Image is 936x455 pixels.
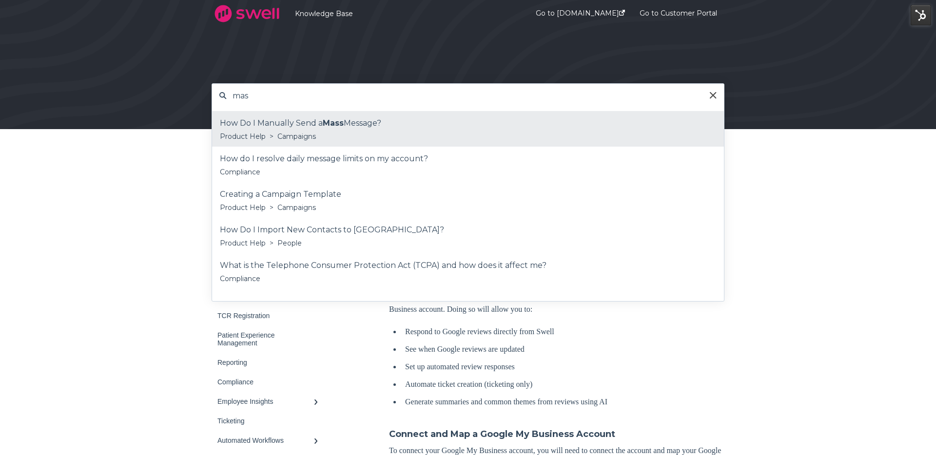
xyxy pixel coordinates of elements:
div: How Do I Import New Contacts to [GEOGRAPHIC_DATA]? [220,223,716,237]
a: Patient Experience Management [212,325,329,353]
img: company logo [212,1,282,26]
div: Creating a Campaign Template [220,187,716,202]
a: Knowledge Base [295,9,507,18]
p: To take advantage of the full power of the Swell platform, we recommend you connect your Google M... [389,290,724,316]
a: Automated Workflows [212,431,329,450]
div: What is the Telephone Consumer Protection Act (TCPA) and how does it affect me? [220,258,716,273]
div: Reporting [217,359,313,366]
li: Respond to Google reviews directly from Swell [401,325,724,338]
a: Creating a Campaign TemplateProduct Help > Campaigns [212,182,724,218]
div: How do I resolve daily message limits on my account? [220,152,716,166]
a: TCR Registration [212,306,329,325]
div: Product Help > People [220,237,716,249]
div: TCR Registration [217,312,313,320]
div: Product Help > Campaigns [220,131,716,142]
img: HubSpot Tools Menu Toggle [911,5,931,25]
div: Employee Insights [217,398,313,405]
li: Set up automated review responses [401,360,724,373]
input: Search for answers [227,85,710,106]
a: Ticketing [212,411,329,431]
a: How Do I Manually Send aMassMessage?Product Help > Campaigns [212,111,724,147]
a: Compliance [212,372,329,392]
a: Reporting [212,353,329,372]
div: How Do I Manually Send a Message? [220,116,716,131]
a: Employee Insights [212,392,329,411]
li: Generate summaries and common themes from reviews using AI [401,396,724,408]
h4: Connect and Map a Google My Business Account [389,428,724,440]
a: How do I resolve daily message limits on my account?Compliance [212,147,724,182]
li: Automate ticket creation (ticketing only) [401,378,724,391]
a: What is the Telephone Consumer Protection Act (TCPA) and how does it affect me?Compliance [212,254,724,289]
span: Mass [323,118,344,128]
li: See when Google reviews are updated [401,343,724,356]
div: Compliance [220,166,716,178]
div: Compliance [220,273,716,284]
div: Compliance [217,378,313,386]
div: Product Help > Campaigns [220,202,716,213]
div: Ticketing [217,417,313,425]
a: How Do I Import New Contacts to [GEOGRAPHIC_DATA]?Product Help > People [212,218,724,254]
div: Automated Workflows [217,436,313,444]
div: Patient Experience Management [217,331,313,347]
